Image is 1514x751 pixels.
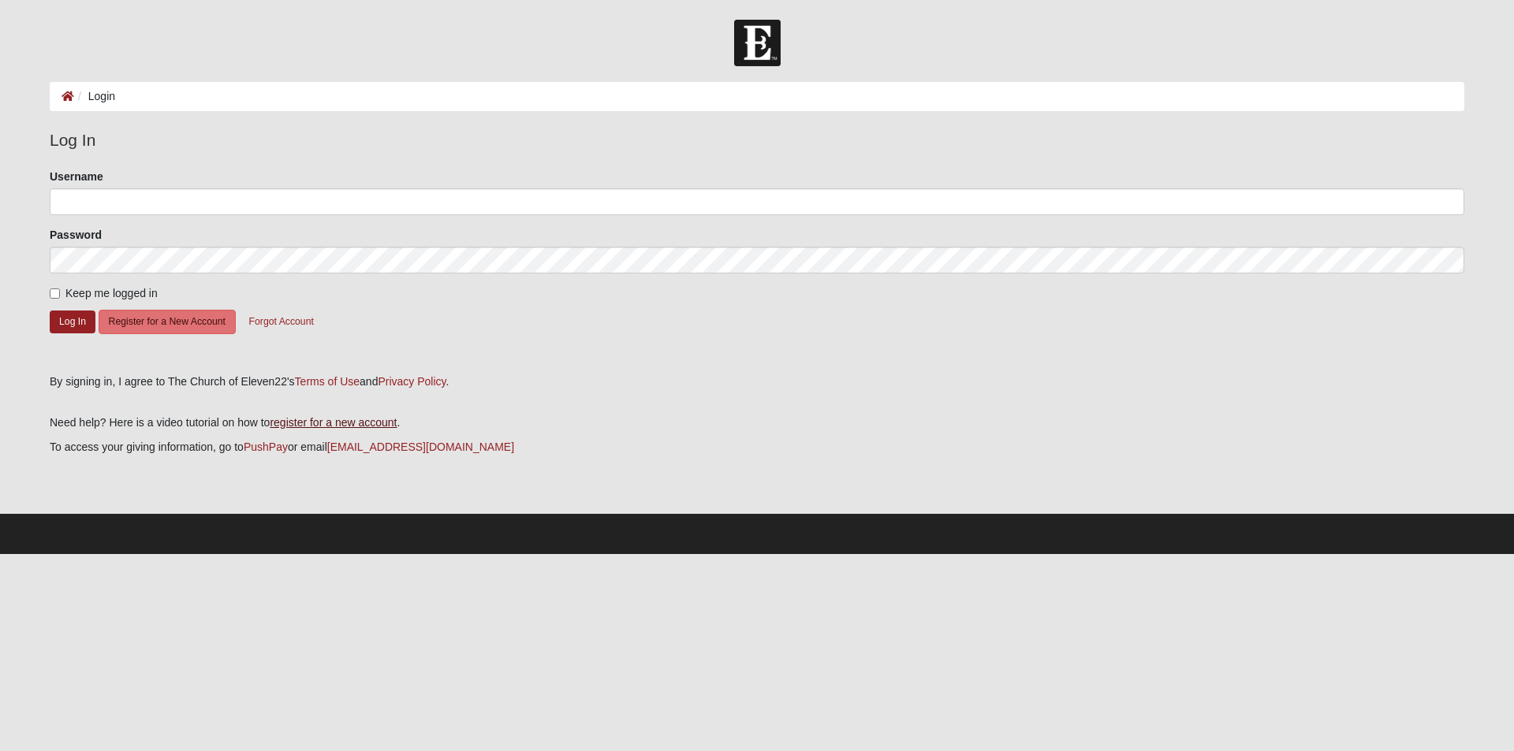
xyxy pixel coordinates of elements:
div: By signing in, I agree to The Church of Eleven22's and . [50,374,1464,390]
button: Forgot Account [239,310,324,334]
legend: Log In [50,128,1464,153]
p: To access your giving information, go to or email [50,439,1464,455]
a: Privacy Policy [378,375,446,388]
button: Log In [50,310,95,333]
button: Register for a New Account [99,310,236,334]
label: Username [50,169,103,184]
li: Login [74,88,115,105]
a: register for a new account [270,416,397,429]
a: [EMAIL_ADDRESS][DOMAIN_NAME] [327,441,514,453]
img: Church of Eleven22 Logo [734,20,781,66]
a: Terms of Use [295,375,360,388]
label: Password [50,227,102,243]
span: Keep me logged in [65,287,158,299]
input: Keep me logged in [50,288,60,299]
p: Need help? Here is a video tutorial on how to . [50,415,1464,431]
a: PushPay [244,441,288,453]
